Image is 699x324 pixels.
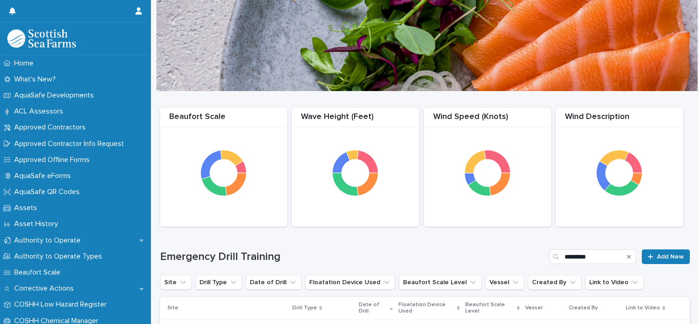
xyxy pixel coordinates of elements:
h1: Emergency Drill Training [160,250,546,264]
p: Beaufort Scale [11,268,68,277]
a: Add New [642,249,690,264]
p: AquaSafe QR Codes [11,188,87,196]
button: Site [160,275,192,290]
p: Link to Video [626,303,660,313]
div: Beaufort Scale [160,112,287,127]
p: Authority to Operate Types [11,252,109,261]
p: Floatation Device Used [398,300,455,317]
input: Search [549,249,636,264]
button: Link to Video [585,275,644,290]
button: Drill Type [195,275,242,290]
img: bPIBxiqnSb2ggTQWdOVV [7,29,76,48]
p: Drill Type [292,303,317,313]
p: Home [11,59,41,68]
p: COSHH Low Hazard Register [11,300,114,309]
button: Created By [528,275,581,290]
p: Created By [569,303,598,313]
button: Beaufort Scale Level [399,275,482,290]
p: Approved Contractor Info Request [11,140,131,148]
div: Wave Height (Feet) [292,112,419,127]
p: Vessel [525,303,543,313]
p: Site [167,303,178,313]
button: Date of Drill [246,275,301,290]
p: What's New? [11,75,63,84]
p: Authority to Operate [11,236,88,245]
p: Beaufort Scale Level [465,300,514,317]
button: Floatation Device Used [305,275,395,290]
button: Vessel [485,275,524,290]
p: Corrective Actions [11,284,81,293]
p: ACL Assessors [11,107,70,116]
p: Asset History [11,220,65,228]
p: Approved Contractors [11,123,93,132]
div: Wind Description [556,112,683,127]
p: AquaSafe Developments [11,91,101,100]
div: Wind Speed (Knots) [424,112,551,127]
p: AquaSafe eForms [11,172,78,180]
span: Add New [657,254,684,260]
p: Approved Offline Forms [11,156,97,164]
p: Assets [11,204,44,212]
p: Date of Drill [359,300,387,317]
